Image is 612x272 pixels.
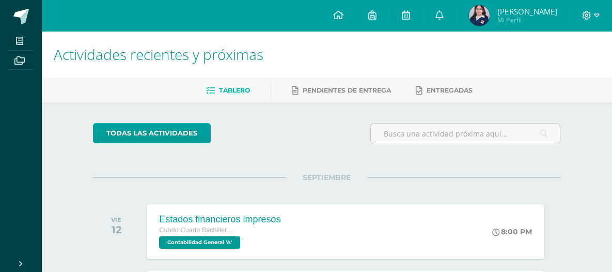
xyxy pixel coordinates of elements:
[159,226,237,234] span: Cuarto Cuarto Bachillerato en Ciencias y Letras con Orientación en Computación
[469,5,490,26] img: 734212baef880f767601fcf4dda516aa.png
[159,214,280,225] div: Estados financieros impresos
[93,123,211,143] a: todas las Actividades
[497,16,557,24] span: Mi Perfil
[159,236,240,249] span: Contabilidad General 'A'
[497,6,557,17] span: [PERSON_NAME]
[111,216,121,223] div: VIE
[286,173,367,182] span: SEPTIEMBRE
[492,227,532,236] div: 8:00 PM
[206,82,250,99] a: Tablero
[303,86,391,94] span: Pendientes de entrega
[111,223,121,236] div: 12
[427,86,473,94] span: Entregadas
[219,86,250,94] span: Tablero
[371,124,560,144] input: Busca una actividad próxima aquí...
[292,82,391,99] a: Pendientes de entrega
[54,44,263,64] span: Actividades recientes y próximas
[416,82,473,99] a: Entregadas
